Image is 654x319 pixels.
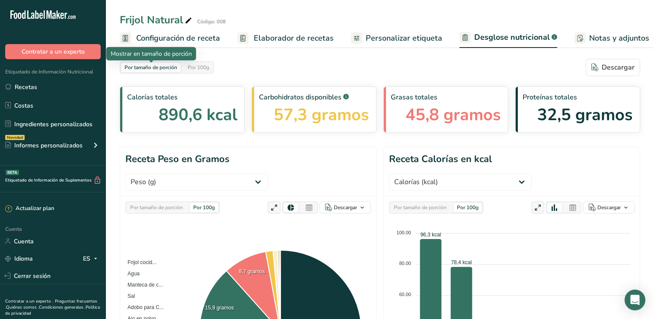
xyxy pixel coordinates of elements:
[5,44,101,59] button: Contratar a un experto
[237,29,334,48] a: Elaborador de recetas
[121,259,156,265] span: Frijol cocid...
[351,29,442,48] a: Personalizar etiqueta
[190,203,218,212] div: Por 100g
[625,290,645,310] div: Abra Intercom Messenger
[121,293,135,299] span: Sal
[6,304,39,310] a: Quiénes somos .
[523,93,577,102] font: Proteínas totales
[391,93,437,102] font: Grasas totales
[120,29,220,48] a: Configuración de receta
[319,201,371,214] button: Descargar
[259,93,341,102] font: Carbohidratos disponibles
[184,63,213,72] div: Por 100g
[39,304,86,310] a: Condiciones generales .
[159,102,237,127] span: 890,6 kcal
[14,141,83,150] font: Informes personalizados
[334,204,357,211] div: Descargar
[274,102,369,127] span: 57,3 gramos
[14,101,33,110] font: Costas
[6,170,19,175] div: BETA
[197,18,226,26] div: Código: 008
[111,49,192,58] div: Mostrar en tamaño de porción
[136,32,220,44] span: Configuración de receta
[589,32,649,44] span: Notas y adjuntos
[399,292,411,297] tspan: 60.00
[459,28,557,48] a: Desglose nutricional
[16,204,54,213] font: Actualizar plan
[474,32,550,43] span: Desglose nutricional
[5,298,97,310] a: Preguntas frecuentes .
[602,62,635,73] font: Descargar
[127,93,178,102] font: Calorías totales
[83,254,90,263] font: ES
[390,203,450,212] div: Por tamaño de porción
[389,152,492,166] h1: Receta Calorías en kcal
[597,204,621,211] div: Descargar
[583,201,635,214] button: Descargar
[121,304,164,310] span: Adobo para C...
[586,59,640,76] button: Descargar
[405,102,501,127] span: 45,8 gramos
[254,32,334,44] span: Elaborador de recetas
[121,63,181,72] div: Por tamaño de porción
[5,177,92,184] font: Etiquetado de Información de Suplementos
[120,12,183,28] font: Frijol Natural
[5,304,100,316] a: Política de privacidad
[396,230,411,235] tspan: 100.00
[14,271,51,281] font: Cerrar sesión
[14,120,93,129] font: Ingredientes personalizados
[127,203,186,212] div: Por tamaño de porción
[537,102,633,127] span: 32,5 gramos
[14,237,34,246] font: Cuenta
[574,29,649,48] a: Notas y adjuntos
[14,254,33,263] font: Idioma
[15,83,37,92] font: Recetas
[121,271,140,277] span: Agua
[399,261,411,266] tspan: 80.00
[453,203,482,212] div: Por 100g
[5,135,25,140] div: Novedad
[366,32,442,44] span: Personalizar etiqueta
[5,298,53,304] a: Contratar a un experto .
[125,152,230,166] h1: Receta Peso en Gramos
[121,282,163,288] span: Manteca de c...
